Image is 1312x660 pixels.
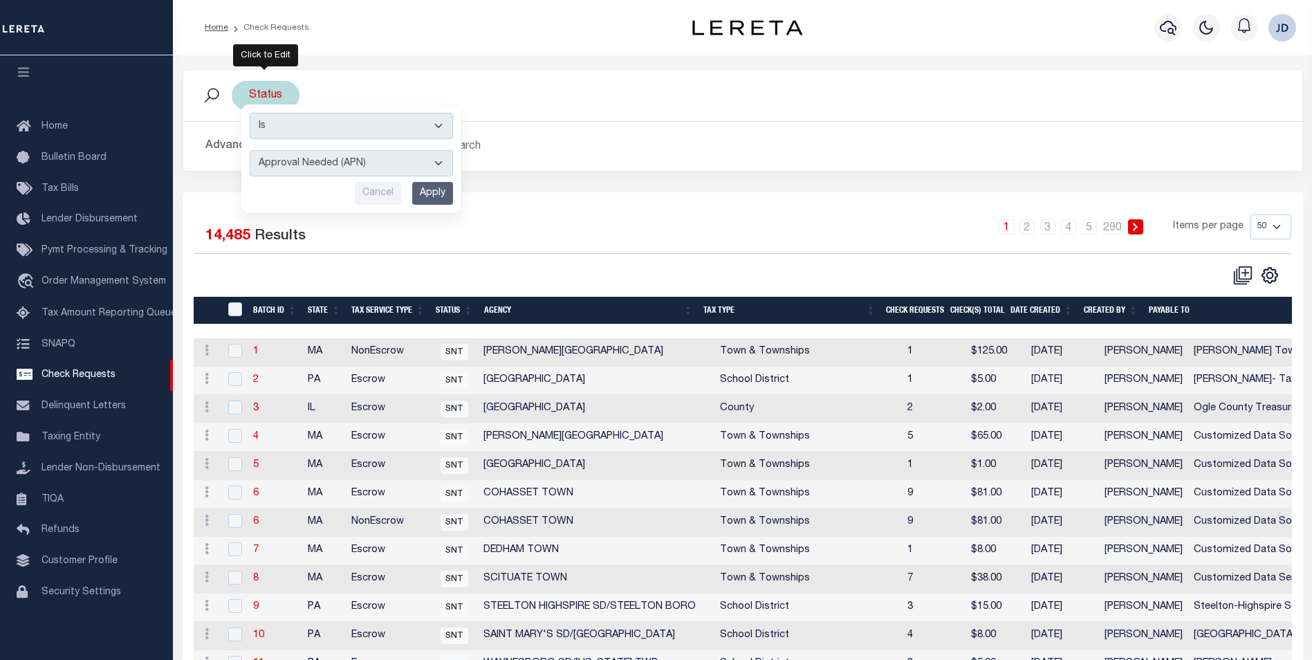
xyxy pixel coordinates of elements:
[1099,537,1188,565] td: [PERSON_NAME]
[302,452,346,480] td: MA
[17,273,39,291] i: travel_explore
[965,452,1026,480] td: $1.00
[346,565,430,594] td: Escrow
[205,229,250,244] span: 14,485
[714,452,902,480] td: Town & Townships
[692,20,803,35] img: logo-dark.svg
[253,347,259,356] a: 1
[41,587,121,597] span: Security Settings
[441,372,468,389] span: SNT
[1082,219,1097,235] a: 5
[302,537,346,565] td: MA
[965,594,1026,622] td: $15.00
[1099,594,1188,622] td: [PERSON_NAME]
[965,480,1026,508] td: $81.00
[441,542,468,559] span: SNT
[965,423,1026,452] td: $65.00
[41,370,116,380] span: Check Requests
[1026,622,1099,650] td: [DATE]
[302,508,346,537] td: MA
[1019,219,1035,235] a: 2
[1005,297,1078,325] th: Date Created: activate to sort column ascending
[441,457,468,474] span: SNT
[714,594,902,622] td: School District
[1026,395,1099,423] td: [DATE]
[41,432,100,442] span: Taxing Entity
[41,464,160,473] span: Lender Non-Disbursement
[346,367,430,395] td: Escrow
[1099,480,1188,508] td: [PERSON_NAME]
[1026,452,1099,480] td: [DATE]
[1026,367,1099,395] td: [DATE]
[430,297,479,325] th: Status: activate to sort column ascending
[253,432,259,441] a: 4
[1026,565,1099,594] td: [DATE]
[41,153,107,163] span: Bulletin Board
[302,480,346,508] td: MA
[714,367,902,395] td: School District
[41,122,68,131] span: Home
[902,338,965,367] td: 1
[1099,367,1188,395] td: [PERSON_NAME]
[205,133,320,160] button: Advanced Search
[253,574,259,583] a: 8
[902,367,965,395] td: 1
[1026,508,1099,537] td: [DATE]
[228,21,309,34] li: Check Requests
[945,297,1005,325] th: Check(s) Total
[41,525,80,535] span: Refunds
[714,565,902,594] td: Town & Townships
[714,480,902,508] td: Town & Townships
[1078,297,1143,325] th: Created By: activate to sort column ascending
[1099,395,1188,423] td: [PERSON_NAME]
[902,480,965,508] td: 9
[346,338,430,367] td: NonEscrow
[1026,338,1099,367] td: [DATE]
[232,81,299,110] div: Status
[478,423,714,452] td: [PERSON_NAME][GEOGRAPHIC_DATA]
[302,423,346,452] td: MA
[346,508,430,537] td: NonEscrow
[902,395,965,423] td: 2
[478,338,714,367] td: [PERSON_NAME][GEOGRAPHIC_DATA]
[346,452,430,480] td: Escrow
[965,537,1026,565] td: $8.00
[41,184,79,194] span: Tax Bills
[478,452,714,480] td: [GEOGRAPHIC_DATA]
[346,395,430,423] td: Escrow
[714,537,902,565] td: Town & Townships
[1173,219,1244,235] span: Items per page
[478,508,714,537] td: COHASSET TOWN
[253,545,259,555] a: 7
[302,297,346,325] th: State: activate to sort column ascending
[478,565,714,594] td: SCITUATE TOWN
[253,460,259,470] a: 5
[478,537,714,565] td: DEDHAM TOWN
[965,395,1026,423] td: $2.00
[478,367,714,395] td: [GEOGRAPHIC_DATA]
[41,556,118,566] span: Customer Profile
[412,182,453,205] input: Apply
[902,622,965,650] td: 4
[902,594,965,622] td: 3
[441,627,468,644] span: SNT
[1026,537,1099,565] td: [DATE]
[714,395,902,423] td: County
[1099,423,1188,452] td: [PERSON_NAME]
[346,537,430,565] td: Escrow
[698,297,880,325] th: Tax Type: activate to sort column ascending
[248,297,302,325] th: Batch Id: activate to sort column ascending
[41,246,167,255] span: Pymt Processing & Tracking
[302,622,346,650] td: PA
[346,594,430,622] td: Escrow
[302,395,346,423] td: IL
[346,297,430,325] th: Tax Service Type: activate to sort column ascending
[346,480,430,508] td: Escrow
[302,565,346,594] td: MA
[902,452,965,480] td: 1
[233,44,298,66] div: Click to Edit
[441,429,468,446] span: SNT
[302,594,346,622] td: PA
[965,367,1026,395] td: $5.00
[902,423,965,452] td: 5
